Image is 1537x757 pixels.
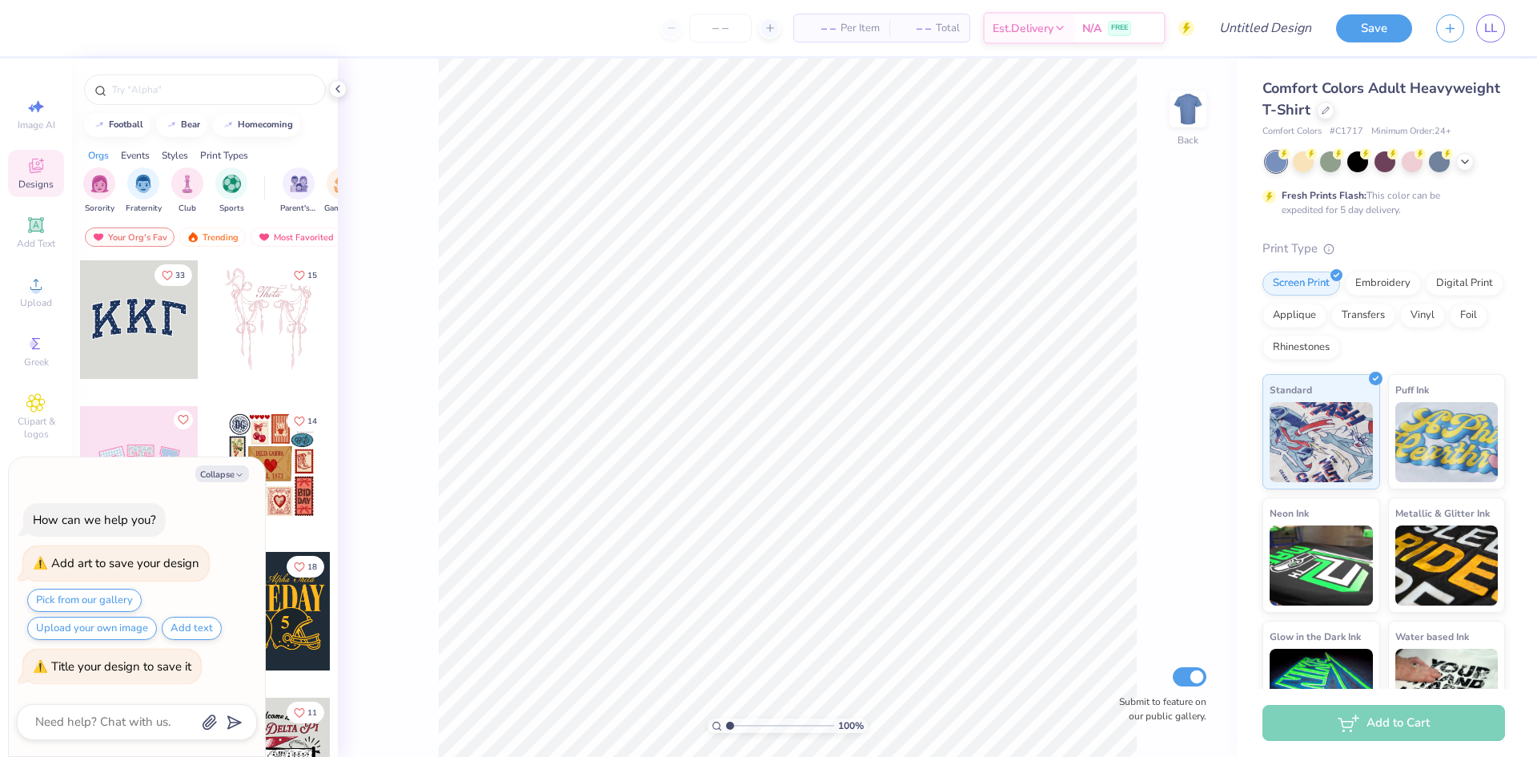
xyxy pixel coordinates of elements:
div: Screen Print [1262,272,1340,296]
span: Water based Ink [1395,628,1469,645]
span: – – [899,20,931,37]
span: Comfort Colors [1262,125,1322,139]
img: Glow in the Dark Ink [1270,649,1373,729]
button: filter button [215,167,247,215]
img: trend_line.gif [93,120,106,130]
div: bear [181,120,200,129]
div: filter for Game Day [324,167,361,215]
img: Parent's Weekend Image [290,175,308,193]
div: filter for Sorority [83,167,115,215]
span: Greek [24,356,49,368]
label: Submit to feature on our public gallery. [1110,695,1206,723]
input: Untitled Design [1206,12,1324,44]
div: Your Org's Fav [85,228,175,247]
span: 15 [307,272,317,280]
div: Foil [1450,304,1487,328]
span: Fraternity [126,203,162,215]
img: Sports Image [223,175,241,193]
img: Club Image [179,175,196,193]
span: Designs [18,178,54,191]
button: filter button [171,167,203,215]
img: trending.gif [187,232,199,243]
button: Like [287,410,324,432]
button: bear [156,113,207,137]
div: Vinyl [1400,304,1445,328]
div: How can we help you? [33,512,156,528]
button: football [84,113,150,137]
div: Print Type [1262,240,1505,258]
span: 14 [307,417,317,425]
div: filter for Fraternity [126,167,162,215]
img: trend_line.gif [222,120,235,130]
div: filter for Club [171,167,203,215]
span: Club [179,203,196,215]
span: Neon Ink [1270,505,1309,521]
img: Neon Ink [1270,525,1373,606]
button: filter button [324,167,361,215]
span: Parent's Weekend [280,203,317,215]
button: Pick from our gallery [27,589,142,612]
button: Like [287,264,324,286]
button: Upload your own image [27,617,157,640]
button: Like [287,702,324,723]
div: Orgs [88,148,109,163]
a: LL [1476,14,1505,42]
span: Total [936,20,960,37]
div: Transfers [1331,304,1395,328]
span: 18 [307,563,317,571]
span: Add Text [17,237,55,250]
div: Styles [162,148,188,163]
button: filter button [280,167,317,215]
img: Fraternity Image [134,175,152,193]
div: Back [1178,133,1198,147]
span: Sports [219,203,244,215]
input: Try "Alpha" [110,82,315,98]
strong: Fresh Prints Flash: [1282,189,1366,202]
div: filter for Sports [215,167,247,215]
span: Glow in the Dark Ink [1270,628,1361,645]
span: Puff Ink [1395,381,1429,398]
span: LL [1484,19,1497,38]
img: Metallic & Glitter Ink [1395,525,1499,606]
div: Title your design to save it [51,658,191,674]
img: most_fav.gif [92,232,105,243]
button: filter button [126,167,162,215]
img: Sorority Image [90,175,109,193]
div: homecoming [238,120,293,129]
span: Metallic & Glitter Ink [1395,505,1490,521]
button: Save [1336,14,1412,42]
button: Like [155,264,192,286]
div: Embroidery [1345,272,1421,296]
span: 33 [175,272,185,280]
span: Standard [1270,381,1312,398]
div: Most Favorited [251,228,341,247]
input: – – [689,14,752,42]
img: Puff Ink [1395,402,1499,482]
img: Game Day Image [334,175,352,193]
div: Print Types [200,148,248,163]
img: Back [1172,93,1204,125]
span: Sorority [85,203,114,215]
div: Trending [179,228,246,247]
button: filter button [83,167,115,215]
img: trend_line.gif [165,120,178,130]
button: Add text [162,617,222,640]
span: Minimum Order: 24 + [1371,125,1451,139]
span: Upload [20,296,52,309]
div: Add art to save your design [51,555,199,571]
button: Like [174,410,193,429]
span: Est. Delivery [993,20,1053,37]
div: This color can be expedited for 5 day delivery. [1282,188,1479,217]
span: Per Item [841,20,880,37]
span: N/A [1082,20,1102,37]
div: Applique [1262,304,1326,328]
button: Collapse [195,465,249,482]
img: most_fav.gif [258,232,271,243]
span: 11 [307,709,317,717]
img: Standard [1270,402,1373,482]
span: Clipart & logos [8,415,64,441]
div: football [109,120,143,129]
span: FREE [1111,22,1128,34]
div: Digital Print [1426,272,1503,296]
span: Image AI [18,119,55,131]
